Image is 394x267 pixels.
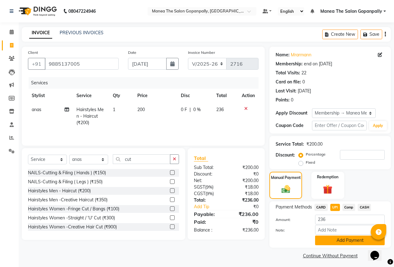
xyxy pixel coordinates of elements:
input: Search or Scan [113,154,170,164]
div: Card on file: [276,79,301,85]
img: _gift.svg [320,184,335,195]
button: Add Payment [315,236,385,245]
div: Hairstyles Men -Creative Haircut (₹350) [28,197,108,203]
div: ₹18.00 [226,190,263,197]
span: 0 F [181,106,187,113]
div: ₹236.00 [226,210,263,218]
button: Apply [369,121,387,130]
div: ₹0 [226,218,263,226]
input: Search by Name/Mobile/Email/Code [45,58,119,70]
a: Mrarmann [291,52,311,58]
span: anas [32,107,41,112]
span: Manea The Salon Gopanpally [320,8,382,15]
span: 0 % [193,106,201,113]
button: Create New [322,30,358,39]
button: +91 [28,58,45,70]
input: Add Note [315,225,385,235]
input: Enter Offer / Coupon Code [312,121,367,130]
div: Hairstyles Women -Creative Hair Cut (₹900) [28,224,117,230]
div: Discount: [189,171,226,177]
input: Amount [315,215,385,224]
span: CGST [194,191,205,196]
span: Hairstyles Men - Haircut (₹200) [76,107,104,125]
div: ₹236.00 [226,197,263,204]
div: Last Visit: [276,88,296,94]
span: CASH [358,204,371,211]
th: Stylist [28,89,73,103]
div: Service Total: [276,141,304,148]
div: Net: [189,177,226,184]
div: Points: [276,97,290,103]
label: Note: [271,227,310,233]
div: 22 [301,70,306,76]
div: ₹200.00 [306,141,323,148]
label: Fixed [306,160,315,165]
span: Payment Methods [276,204,312,210]
a: PREVIOUS INVOICES [60,30,103,35]
b: 08047224946 [68,2,96,20]
div: [DATE] [298,88,311,94]
img: _cash.svg [279,184,293,194]
div: Balance : [189,227,226,233]
div: Total: [189,197,226,204]
label: Amount: [271,217,310,222]
div: NAILS-Cutting & Filing ( Legs ) (₹150) [28,179,103,185]
a: INVOICE [29,27,52,39]
a: Add Tip [189,204,232,210]
div: end on [DATE] [304,61,332,67]
span: 9% [206,185,212,190]
div: Hairstyles Women -Fringe Cut / Bangs (₹100) [28,206,119,212]
label: Date [128,50,136,55]
div: Sub Total: [189,164,226,171]
div: Discount: [276,152,295,158]
span: 1 [113,107,115,112]
div: ₹0 [232,204,263,210]
div: Payable: [189,210,226,218]
th: Total [213,89,238,103]
button: Save [360,30,382,39]
span: Total [194,155,208,162]
div: Total Visits: [276,70,300,76]
th: Qty [109,89,133,103]
div: Coupon Code [276,122,312,129]
span: CARD [314,204,328,211]
iframe: chat widget [368,242,388,261]
div: ( ) [189,190,226,197]
span: UPI [330,204,340,211]
div: ₹200.00 [226,177,263,184]
div: NAILS-Cutting & Filing ( Hands ) (₹150) [28,170,106,176]
span: 9% [207,191,213,196]
span: SGST [194,184,205,190]
img: logo [16,2,58,20]
label: Invoice Number [188,50,215,55]
div: Apply Discount [276,110,312,116]
div: Name: [276,52,290,58]
a: Continue Without Payment [271,253,390,259]
div: ( ) [189,184,226,190]
span: 200 [137,107,145,112]
div: Paid: [189,218,226,226]
th: Service [73,89,109,103]
th: Action [238,89,259,103]
th: Disc [177,89,213,103]
div: ₹236.00 [226,227,263,233]
div: 0 [302,79,305,85]
span: Comp [342,204,355,211]
label: Redemption [317,174,338,180]
th: Price [134,89,177,103]
div: Services [29,77,263,89]
span: 236 [216,107,224,112]
div: Membership: [276,61,303,67]
label: Client [28,50,38,55]
div: ₹0 [226,171,263,177]
label: Manual Payment [271,175,301,180]
div: ₹18.00 [226,184,263,190]
div: Hairstyles Men - Haircut (₹200) [28,188,91,194]
div: 0 [291,97,293,103]
span: | [190,106,191,113]
label: Percentage [306,152,326,157]
div: Hairstyles Women -Straight / 'U' Cut (₹300) [28,215,115,221]
div: ₹200.00 [226,164,263,171]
